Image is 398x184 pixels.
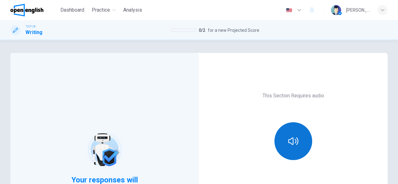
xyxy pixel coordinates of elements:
span: Dashboard [60,6,84,14]
button: Practice [89,4,118,16]
img: OpenEnglish logo [10,4,43,16]
span: TOEFL® [25,24,36,29]
span: Practice [92,6,110,14]
div: [PERSON_NAME] [346,6,370,14]
button: Dashboard [58,4,87,16]
span: for a new Projected Score [208,26,259,34]
h1: Writing [25,29,42,36]
span: 0 / 2 [199,26,205,34]
img: en [285,8,293,13]
button: Analysis [121,4,145,16]
img: Profile picture [331,5,341,15]
img: robot icon [85,130,124,170]
a: OpenEnglish logo [10,4,58,16]
h6: This Section Requires audio [263,92,324,100]
span: Analysis [123,6,142,14]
